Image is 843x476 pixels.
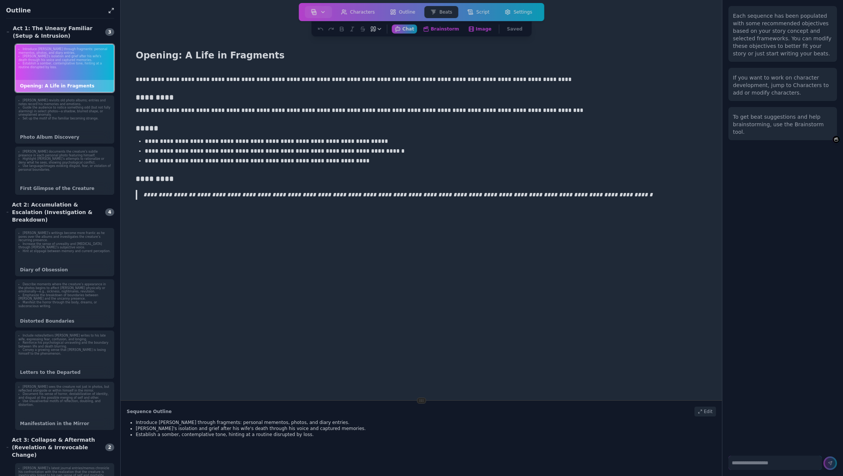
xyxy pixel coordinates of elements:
li: Use language/images evoking disgust, fear, or violation of personal boundaries. [18,164,111,171]
h1: Outline [6,6,105,15]
span: 3 [105,28,114,36]
div: Each sequence has been populated with some recommended objectives based on your story concept and... [733,12,832,57]
div: Act 3: Collapse & Aftermath (Revelation & Irrevocable Change) [6,436,101,459]
li: Establish a somber, contemplative tone, hinting at a routine disrupted by loss. [136,432,716,438]
button: Image [465,24,495,34]
span: 4 [105,208,114,216]
div: Photo Album Discovery [15,131,114,143]
button: Chat [392,24,417,34]
span: 2 [105,444,114,451]
button: Brainstorm [420,24,462,34]
li: [PERSON_NAME] sees the creature not just in photos, but reflected alongside or within himself in ... [18,385,111,392]
img: storyboard [311,9,317,15]
li: Introduce [PERSON_NAME] through fragments: personal mementos, photos, and diary entries. [136,419,716,425]
li: [PERSON_NAME]'s isolation and grief after his wife's death through his voice and captured memories. [136,425,716,432]
div: Opening: A Life in Fragments [15,80,114,92]
div: Diary of Obsession [15,264,114,276]
li: [PERSON_NAME] revisits old photo albums; entries and notes record his memories and emotions. [18,99,111,106]
a: Beats [423,5,460,20]
div: Act 1: The Uneasy Familiar (Setup & Intrusion) [6,24,101,40]
li: [PERSON_NAME]'s isolation and grief after his wife's death through his voice and captured memories. [18,55,111,62]
button: Outline [384,6,421,18]
li: [PERSON_NAME]’s writings become more frantic as he pores over the albums and investigates the cre... [18,231,111,242]
li: Convey a growing sense that [PERSON_NAME] is losing himself to the phenomenon. [18,348,111,355]
a: Outline [382,5,423,20]
li: Introduce [PERSON_NAME] through fragments: personal mementos, photos, and diary entries. [18,47,111,55]
button: Characters [335,6,381,18]
li: Emphasize the breakdown of boundaries between [PERSON_NAME] and the uncanny presence. [18,294,111,301]
button: Script [461,6,495,18]
li: Guide the audience to notice something odd (but not fully alarming) in select photos—a shadow, bl... [18,106,111,117]
h2: Sequence Outline [127,409,172,415]
li: Use visual/verbal motifs of reflection, doubling, and distortion. [18,399,111,407]
li: Increase the sense of unreality and [MEDICAL_DATA] through [PERSON_NAME]’s subjective voice. [18,242,111,249]
li: [PERSON_NAME] documents the creature’s subtle presence in each personal photo featuring himself. [18,150,111,157]
div: Edit [694,407,716,416]
div: Distorted Boundaries [15,315,114,327]
a: Settings [497,5,540,20]
button: Saved [504,24,526,34]
li: Highlight [PERSON_NAME]’s attempts to rationalize or deny what he sees, showing psychological con... [18,157,111,164]
li: Include notes/letters [PERSON_NAME] writes to his late wife, expressing fear, confusion, and long... [18,334,111,341]
li: Hint at slippage between memory and current perception. [18,249,111,253]
li: Manifest the horror through the body, dreams, or subconscious writing. [18,301,111,308]
h1: Opening: A Life in Fragments [133,48,288,63]
a: Characters [334,5,383,20]
a: Script [460,5,497,20]
button: Beats [424,6,458,18]
div: To get beat suggestions and help brainstorming, use the Brainstorm tool. [733,113,832,136]
button: Settings [498,6,538,18]
div: Act 2: Accumulation & Escalation (Investigation & Breakdown) [6,201,101,223]
button: Brainstorm [832,136,840,143]
div: Letters to the Departed [15,366,114,378]
li: Establish a somber, contemplative tone, hinting at a routine disrupted by loss. [18,62,111,69]
div: If you want to work on character development, jump to Characters to add or modify characters. [733,74,832,96]
li: Describe moments where the creature’s appearance in the photos begins to affect [PERSON_NAME] phy... [18,283,111,294]
div: First Glimpse of the Creature [15,182,114,194]
li: Set up the motif of the familiar becoming strange. [18,117,111,121]
li: Document his sense of horror, destabilization of identity, and disgust at the possible merging of... [18,392,111,399]
div: Manifestation in the Mirror [15,418,114,430]
li: Reinforce his psychological unraveling and the boundary between life and death blurring. [18,341,111,348]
